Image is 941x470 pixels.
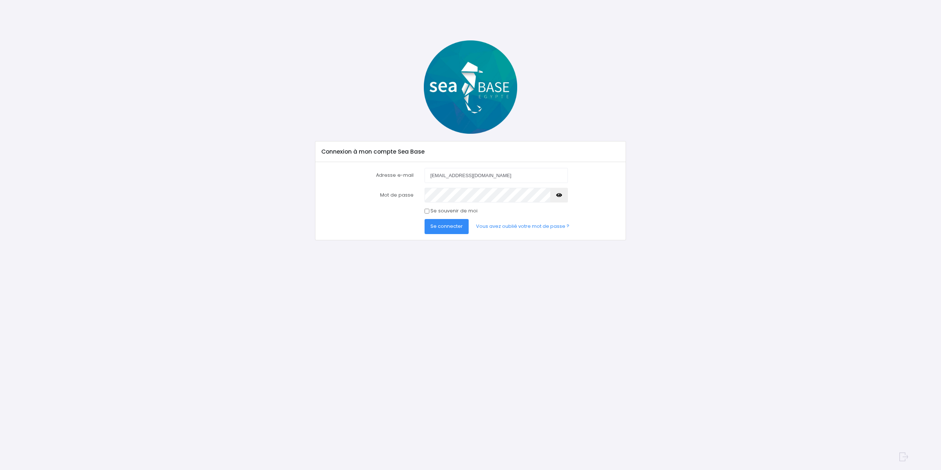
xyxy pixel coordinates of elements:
[316,168,419,183] label: Adresse e-mail
[470,219,575,234] a: Vous avez oublié votre mot de passe ?
[315,141,625,162] div: Connexion à mon compte Sea Base
[316,188,419,202] label: Mot de passe
[425,219,469,234] button: Se connecter
[430,223,463,230] span: Se connecter
[430,207,477,215] label: Se souvenir de moi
